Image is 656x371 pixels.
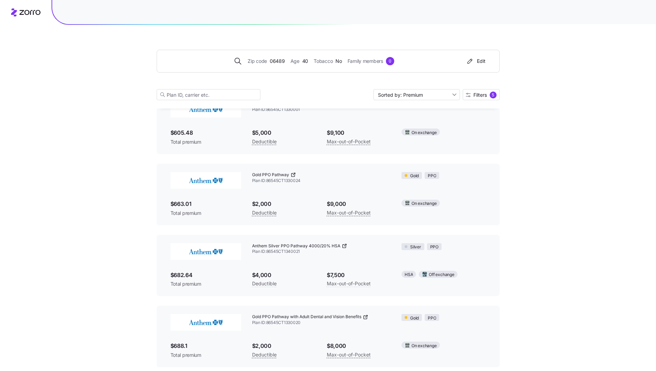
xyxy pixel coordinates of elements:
span: Gold PPO Pathway with Adult Dental and Vision Benefits [252,314,361,320]
span: Filters [473,93,487,97]
img: Anthem [170,101,241,117]
span: Gold PPO Pathway [252,172,289,178]
span: Anthem Silver PPO Pathway 4000/20% HSA [252,243,340,249]
span: Silver [410,244,421,250]
span: $682.64 [170,271,241,279]
div: Edit [466,58,486,65]
span: Deductible [252,137,277,146]
span: Zip code [248,57,267,65]
img: Anthem [170,314,241,331]
span: Plan ID: 86545CT1330020 [252,320,391,326]
span: PPO [430,244,438,250]
span: Age [290,57,299,65]
img: Anthem [170,172,241,189]
span: Plan ID: 86545CT1330001 [252,107,391,113]
span: $9,100 [327,129,390,137]
span: Family members [348,57,383,65]
span: $8,000 [327,342,390,350]
span: On exchange [412,200,436,207]
span: 40 [302,57,308,65]
span: Gold [410,315,419,322]
span: Max-out-of-Pocket [327,351,371,359]
span: $4,000 [252,271,316,279]
span: Plan ID: 86545CT1330024 [252,178,391,184]
input: Plan ID, carrier etc. [157,89,260,100]
span: $9,000 [327,200,390,208]
button: Edit [463,56,488,67]
img: Anthem [170,243,241,260]
span: $5,000 [252,129,316,137]
span: $605.48 [170,129,241,137]
span: $663.01 [170,200,241,208]
button: Filters5 [463,89,500,100]
span: Total premium [170,280,241,287]
span: Max-out-of-Pocket [327,279,371,288]
span: Deductible [252,279,277,288]
span: Plan ID: 86545CT1340021 [252,249,391,255]
span: $7,500 [327,271,390,279]
span: $688.1 [170,342,241,350]
span: Deductible [252,209,277,217]
div: 5 [490,92,497,98]
span: Total premium [170,210,241,217]
span: Off exchange [429,272,454,278]
span: Total premium [170,352,241,359]
span: PPO [428,173,436,179]
span: No [335,57,342,65]
span: On exchange [412,130,436,136]
span: HSA [405,272,413,278]
span: Max-out-of-Pocket [327,209,371,217]
span: $2,000 [252,342,316,350]
div: 0 [386,57,394,65]
span: Tobacco [314,57,333,65]
span: Gold [410,173,419,179]
input: Sort by [373,89,460,100]
span: Deductible [252,351,277,359]
span: $2,000 [252,200,316,208]
span: PPO [428,315,436,322]
span: 06489 [270,57,285,65]
span: Max-out-of-Pocket [327,137,371,146]
span: Total premium [170,139,241,145]
span: On exchange [412,343,436,349]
